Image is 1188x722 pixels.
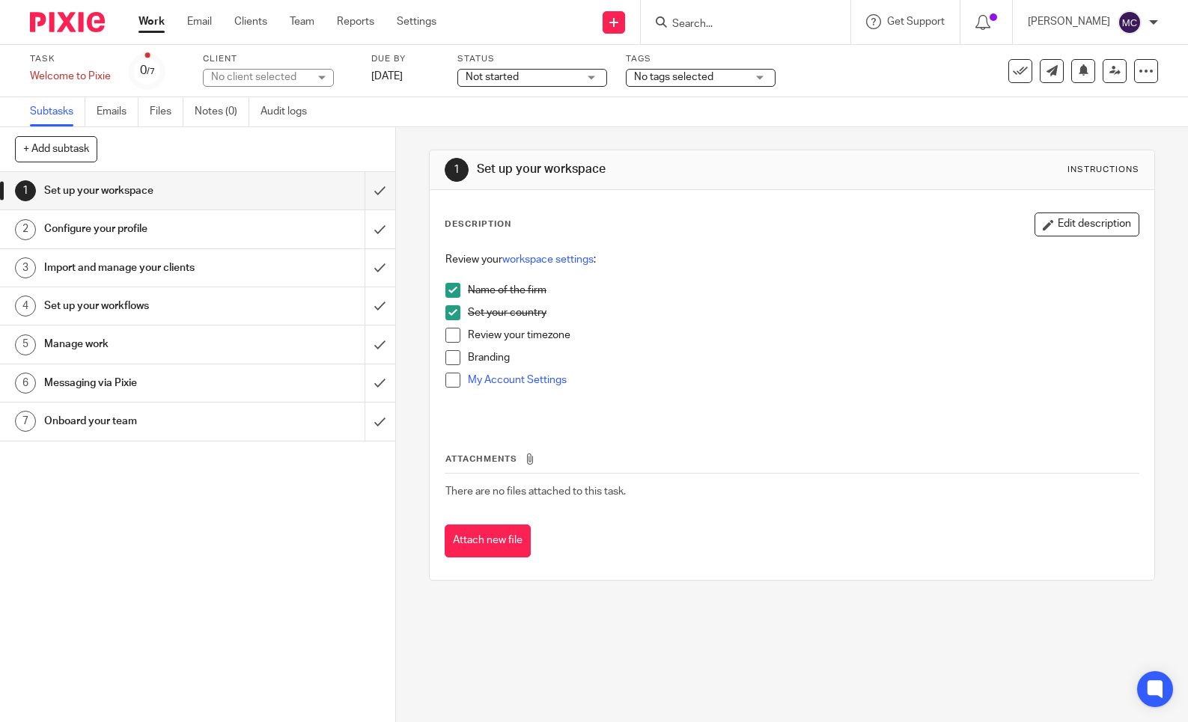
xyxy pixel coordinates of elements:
[337,14,374,29] a: Reports
[445,455,517,463] span: Attachments
[445,486,626,497] span: There are no files attached to this task.
[44,218,248,240] h1: Configure your profile
[1067,164,1139,176] div: Instructions
[671,18,805,31] input: Search
[445,218,511,230] p: Description
[634,72,713,82] span: No tags selected
[468,305,1139,320] p: Set your country
[211,70,308,85] div: No client selected
[1028,14,1110,29] p: [PERSON_NAME]
[445,252,1139,267] p: Review your :
[457,53,607,65] label: Status
[187,14,212,29] a: Email
[44,295,248,317] h1: Set up your workflows
[15,334,36,355] div: 5
[445,524,531,558] button: Attach new file
[15,219,36,240] div: 2
[466,72,519,82] span: Not started
[15,296,36,316] div: 4
[477,162,824,177] h1: Set up your workspace
[1035,212,1139,236] button: Edit description
[15,136,97,162] button: + Add subtask
[468,375,567,385] a: My Account Settings
[30,53,111,65] label: Task
[468,283,1139,298] p: Name of the firm
[1118,10,1142,34] img: svg%3E
[397,14,436,29] a: Settings
[44,410,248,432] h1: Onboard your team
[203,53,353,65] label: Client
[147,67,155,76] small: /7
[44,180,248,202] h1: Set up your workspace
[15,411,36,432] div: 7
[468,350,1139,365] p: Branding
[30,69,111,84] div: Welcome to Pixie
[290,14,314,29] a: Team
[502,254,594,265] a: workspace settings
[44,257,248,279] h1: Import and manage your clients
[234,14,267,29] a: Clients
[150,97,183,126] a: Files
[30,97,85,126] a: Subtasks
[15,373,36,394] div: 6
[371,71,403,82] span: [DATE]
[140,62,155,79] div: 0
[30,12,105,32] img: Pixie
[445,158,469,182] div: 1
[887,16,945,27] span: Get Support
[195,97,249,126] a: Notes (0)
[626,53,776,65] label: Tags
[15,180,36,201] div: 1
[261,97,318,126] a: Audit logs
[44,372,248,394] h1: Messaging via Pixie
[371,53,439,65] label: Due by
[15,257,36,278] div: 3
[44,333,248,355] h1: Manage work
[138,14,165,29] a: Work
[468,328,1139,343] p: Review your timezone
[97,97,138,126] a: Emails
